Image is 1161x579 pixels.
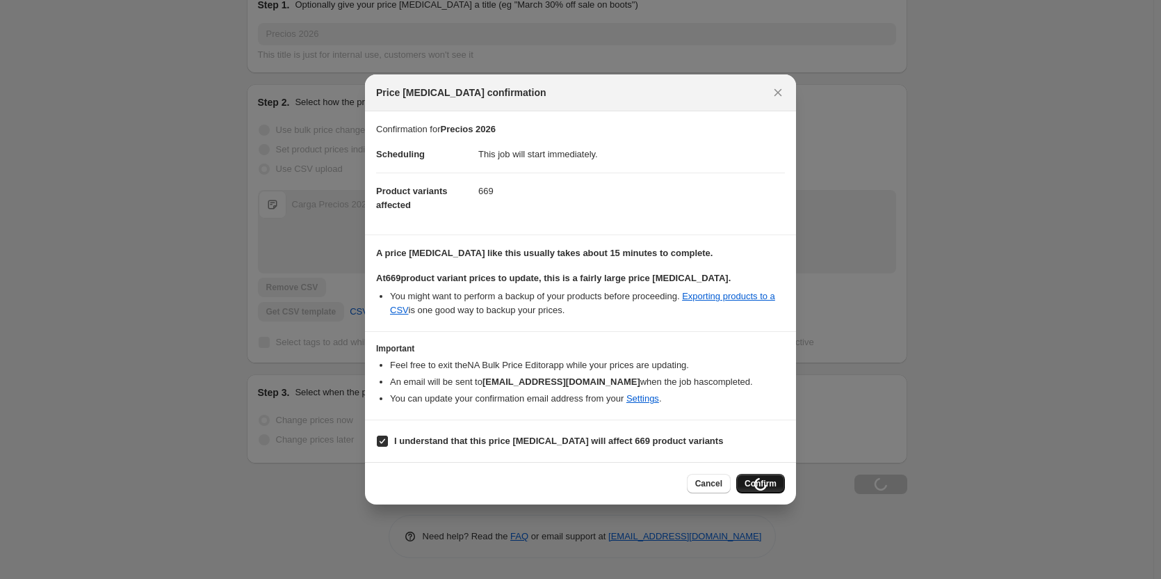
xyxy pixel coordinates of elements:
[440,124,496,134] b: Precios 2026
[376,186,448,210] span: Product variants affected
[478,173,785,209] dd: 669
[390,392,785,406] li: You can update your confirmation email address from your .
[478,136,785,173] dd: This job will start immediately.
[376,248,713,258] b: A price [MEDICAL_DATA] like this usually takes about 15 minutes to complete.
[687,474,731,493] button: Cancel
[376,122,785,136] p: Confirmation for
[394,436,723,446] b: I understand that this price [MEDICAL_DATA] will affect 669 product variants
[390,289,785,317] li: You might want to perform a backup of your products before proceeding. is one good way to backup ...
[376,273,731,283] b: At 669 product variant prices to update, this is a fairly large price [MEDICAL_DATA].
[626,393,659,404] a: Settings
[376,149,425,159] span: Scheduling
[695,478,722,489] span: Cancel
[482,376,640,387] b: [EMAIL_ADDRESS][DOMAIN_NAME]
[390,291,775,315] a: Exporting products to a CSV
[768,83,788,102] button: Close
[390,358,785,372] li: Feel free to exit the NA Bulk Price Editor app while your prices are updating.
[390,375,785,389] li: An email will be sent to when the job has completed .
[376,86,546,100] span: Price [MEDICAL_DATA] confirmation
[376,343,785,354] h3: Important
